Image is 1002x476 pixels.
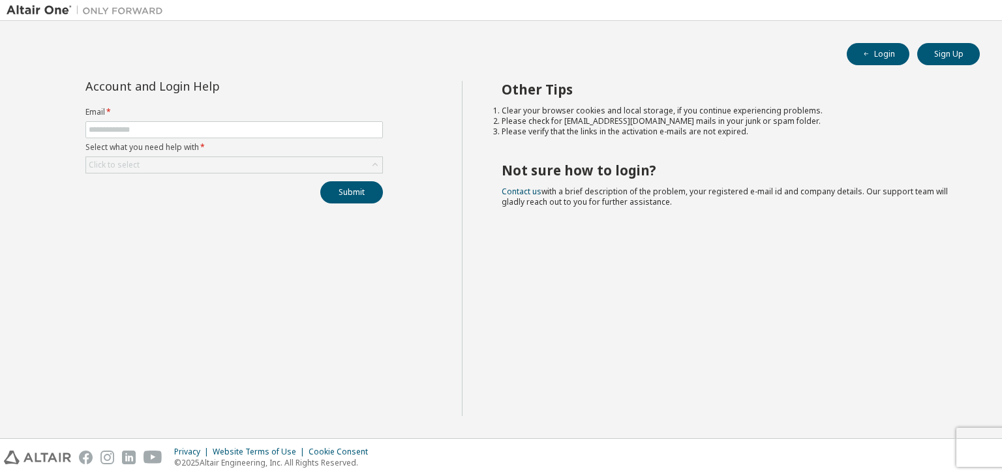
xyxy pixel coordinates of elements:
label: Email [85,107,383,117]
div: Click to select [86,157,382,173]
img: altair_logo.svg [4,451,71,464]
span: with a brief description of the problem, your registered e-mail id and company details. Our suppo... [502,186,948,207]
img: facebook.svg [79,451,93,464]
li: Please verify that the links in the activation e-mails are not expired. [502,126,957,137]
img: linkedin.svg [122,451,136,464]
button: Login [847,43,909,65]
label: Select what you need help with [85,142,383,153]
li: Clear your browser cookies and local storage, if you continue experiencing problems. [502,106,957,116]
div: Click to select [89,160,140,170]
div: Account and Login Help [85,81,324,91]
h2: Not sure how to login? [502,162,957,179]
div: Website Terms of Use [213,447,309,457]
h2: Other Tips [502,81,957,98]
div: Privacy [174,447,213,457]
li: Please check for [EMAIL_ADDRESS][DOMAIN_NAME] mails in your junk or spam folder. [502,116,957,126]
p: © 2025 Altair Engineering, Inc. All Rights Reserved. [174,457,376,468]
img: youtube.svg [144,451,162,464]
button: Sign Up [917,43,980,65]
img: instagram.svg [100,451,114,464]
a: Contact us [502,186,541,197]
button: Submit [320,181,383,203]
div: Cookie Consent [309,447,376,457]
img: Altair One [7,4,170,17]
